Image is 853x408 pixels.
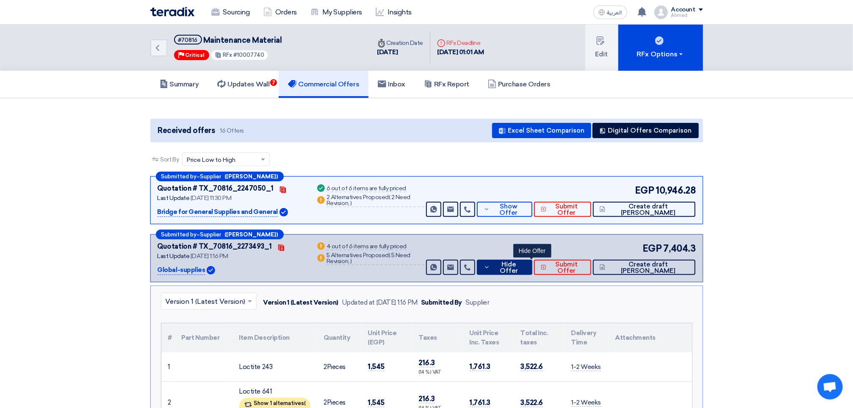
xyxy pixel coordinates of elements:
span: 7,404.3 [664,241,696,255]
div: Loctite 243 [239,362,310,372]
div: 5 Alternatives Proposed [327,253,424,265]
div: #70816 [178,37,198,43]
span: 1,545 [368,398,385,407]
span: RFx [223,52,232,58]
span: 16 Offers [220,127,244,135]
span: Price Low to High [187,155,235,164]
a: Updates Wall7 [208,71,279,98]
span: Show Offer [492,203,525,216]
h5: Purchase Orders [488,80,551,89]
span: 1,545 [368,362,385,371]
th: Unit Price Inc. Taxes [463,323,514,352]
img: Verified Account [207,266,215,275]
span: 1-2 Weeks [571,399,601,407]
button: Excel Sheet Comparison [492,123,591,138]
span: Create draft [PERSON_NAME] [607,261,689,274]
th: Total Inc. taxes [514,323,565,352]
button: Submit Offer [534,202,591,217]
th: Attachments [609,323,692,352]
a: Insights [369,3,418,22]
span: 10,946.28 [656,183,696,197]
div: RFx Options [637,49,684,59]
span: Last Update [158,194,190,202]
span: 2 [324,399,327,406]
td: Pieces [317,352,361,382]
span: Supplier [200,232,222,237]
th: Part Number [175,323,233,352]
span: 5 Need Revision, [327,252,410,265]
a: My Suppliers [304,3,369,22]
button: Submit Offer [534,260,591,275]
span: العربية [607,10,622,16]
div: 6 out of 6 items are fully priced [327,186,406,192]
span: Last Update [158,253,190,260]
div: 2 Alternatives Proposed [327,194,424,207]
b: ([PERSON_NAME]) [225,232,278,237]
span: ( [305,400,306,406]
th: # [161,323,175,352]
span: [DATE] 11:30 PM [191,194,232,202]
div: Quotation # TX_70816_2247050_1 [158,183,274,194]
button: Edit [585,25,618,71]
h5: Updates Wall [217,80,269,89]
th: Taxes [412,323,463,352]
b: ([PERSON_NAME]) [225,174,278,179]
span: Create draft [PERSON_NAME] [607,203,689,216]
th: Quantity [317,323,361,352]
div: Creation Date [377,39,424,47]
h5: RFx Report [424,80,469,89]
span: 1,761.3 [470,398,491,407]
span: #10007740 [233,52,264,58]
th: Unit Price (EGP) [361,323,412,352]
h5: Commercial Offers [288,80,359,89]
button: Show Offer [477,202,532,217]
a: RFx Report [415,71,479,98]
div: – [156,230,284,239]
span: 3,522.6 [521,398,543,407]
div: – [156,172,284,181]
span: Critical [186,52,205,58]
span: 1-2 Weeks [571,363,601,371]
a: Sourcing [205,3,257,22]
td: 1 [161,352,175,382]
th: Item Description [233,323,317,352]
div: Updated at [DATE] 1:16 PM [342,298,418,308]
div: Account [671,6,695,14]
span: Submitted by [161,232,197,237]
a: Inbox [368,71,415,98]
h5: Maintenance Material [174,35,282,45]
span: 216.3 [419,358,435,367]
span: EGP [635,183,654,197]
div: [DATE] 01:01 AM [437,47,484,57]
span: Submit Offer [548,261,584,274]
span: [DATE] 1:16 PM [191,253,228,260]
span: ) [350,200,352,207]
span: Submitted by [161,174,197,179]
span: Received offers [158,125,215,136]
img: Teradix logo [150,7,194,17]
div: Supplier [465,298,489,308]
span: ( [389,194,390,201]
th: Delivery Time [565,323,609,352]
span: 1,761.3 [470,362,491,371]
div: Version 1 (Latest Version) [263,298,339,308]
div: Submitted By [421,298,462,308]
a: Purchase Orders [479,71,560,98]
p: Global-supplies [158,265,205,275]
div: 4 out of 6 items are fully priced [327,244,407,250]
div: Loctite 641 [239,387,310,397]
span: EGP [643,241,662,255]
span: 3,522.6 [521,362,543,371]
button: Digital Offers Comparison [593,123,699,138]
button: العربية [593,6,627,19]
img: profile_test.png [654,6,668,19]
div: RFx Deadline [437,39,484,47]
span: Submit Offer [548,203,584,216]
span: 216.3 [419,394,435,403]
span: ( [389,252,390,259]
a: Orders [257,3,304,22]
div: ِAhmed [671,13,703,18]
div: [DATE] [377,47,424,57]
button: Create draft [PERSON_NAME] [593,202,696,217]
span: 7 [270,79,277,86]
